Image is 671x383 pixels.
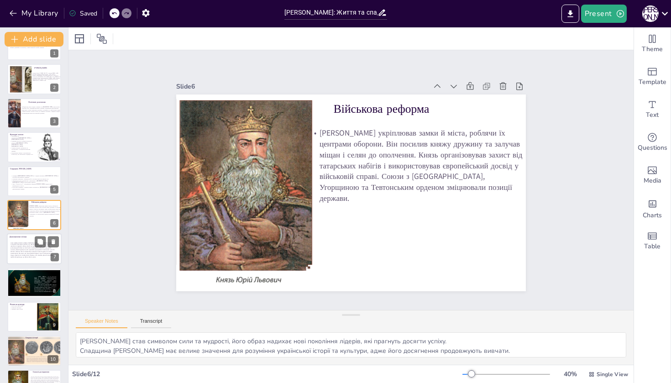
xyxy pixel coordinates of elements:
span: Single View [597,371,628,378]
p: Збереження єдності князівства - дипломатія з [GEOGRAPHIC_DATA], [GEOGRAPHIC_DATA], Тевтонським ор... [11,180,59,183]
div: https://cdn.sendsteps.com/images/logo/sendsteps_logo_white.pnghttps://cdn.sendsteps.com/images/lo... [7,336,61,366]
p: Державна символіка - закріпив герб із золотим левом на синьому тлі. [11,178,59,180]
div: 40 % [559,370,581,378]
span: Text [646,110,659,120]
p: Спадок в історії [26,336,61,339]
span: Народився близько [DEMOGRAPHIC_DATA], син князя [PERSON_NAME]. [32,73,58,74]
span: Lore I Dolorsi ametcon adipisc elit s doeiusm Temporin-Utlaboreet dolorem. Ali enimadm venia quis... [26,357,61,362]
div: Add a table [634,225,671,257]
div: https://cdn.sendsteps.com/images/slides/2025_24_09_08_31-ewyS5qXhCwYV2SbM.jpegПолітичні досягненн... [7,98,61,128]
div: 5 [50,185,58,194]
div: 7 [51,253,59,262]
div: 9 [50,321,58,329]
div: https://cdn.sendsteps.com/images/slides/2025_24_09_08_31-1CIajuDLKodwtCk5.jpeg[PERSON_NAME]Народи... [7,64,61,94]
input: Insert title [284,6,377,19]
div: Дипломатичні зв'язкиLore I Dolorsi ametcon adipisci elitseddoeiu temporinc, utl etdolore magnaal ... [7,234,62,265]
div: Add ready made slides [634,60,671,93]
div: Спадщина [PERSON_NAME]Галицька [DEMOGRAPHIC_DATA] (1303 р.) - підняла авторитет [DEMOGRAPHIC_DATA... [7,166,61,196]
button: Duplicate Slide [35,236,46,247]
p: Культурне піднесення [10,305,34,307]
div: Add images, graphics, shapes or video [634,159,671,192]
span: Position [96,33,107,44]
span: Charts [643,210,662,220]
div: 8 [50,287,58,295]
p: Титул “Король Русі” - продовження традицій [PERSON_NAME], підкреслення міжнародного статусу. [11,183,59,186]
button: Present [581,5,627,23]
div: Get real-time input from your audience [634,126,671,159]
div: Add charts and graphs [634,192,671,225]
div: Add text boxes [634,93,671,126]
div: Saved [69,9,97,18]
div: 4 [50,152,58,160]
button: Н [PERSON_NAME] [642,5,659,23]
span: Об’єднав під своєю владою Галичину та [GEOGRAPHIC_DATA]. Проголосив себе «королем Русі», піднявши... [22,106,62,114]
div: 10 [47,355,58,363]
p: [PERSON_NAME] [34,66,58,69]
div: 2 [50,84,58,92]
span: Був князем Галицько-Волинської держави у [DATE]–[DATE] рр. [32,73,55,75]
p: Культурна спадщина - сприяв розвитку писемності, [DEMOGRAPHIC_DATA] життя та дипломатичних звязків. [11,186,59,189]
p: Вплив на культуру [10,303,34,306]
div: 6 [50,219,58,227]
p: Дипломатичні зв'язки [10,236,31,238]
button: Export to PowerPoint [561,5,579,23]
div: https://cdn.sendsteps.com/images/slides/2025_24_09_08_31-TPwymc_BhvyoiOfT.pngВійськова реформа[PE... [7,200,61,230]
span: Lore I Dolorsi ametcon adipisci elitseddoeiu temporinc, utl etdolore magnaal Enimadmi-Veniamquis ... [10,242,55,258]
span: Заснував міста [GEOGRAPHIC_DATA], [GEOGRAPHIC_DATA], [GEOGRAPHIC_DATA] та розвивав торгівлю. Підт... [32,76,62,81]
span: Lore I Dolorsi ametcon adipisc elit s doeiusm Temporin-Utlaboreet dolorem. Ali enimadm venia quis... [31,377,60,383]
p: [PERSON_NAME] укріплював замки й міста, роблячи їх центрами оборони. Він посилив княжу дружину та... [28,205,61,217]
p: Підтримував зв’язки з європейською культурою, що збагачувало традиції Русі. [10,152,34,155]
p: [PERSON_NAME] укріплював замки й міста, роблячи їх центрами оборони. Він посилив княжу дружину та... [309,128,524,204]
div: https://cdn.sendsteps.com/images/slides/2025_24_09_08_31-zzTJz6nrVIh_Uu4b.jpegВплив на культуруКу... [7,302,61,332]
div: Slide 6 [176,82,427,91]
div: Change the overall theme [634,27,671,60]
p: Розвивав міста як осередки культури й ремесел ([GEOGRAPHIC_DATA], [GEOGRAPHIC_DATA], [GEOGRAPHIC_... [10,141,34,147]
p: Значний слід в історії [10,309,34,310]
p: Військова реформа [334,101,561,117]
p: Спадщина [PERSON_NAME] [10,167,58,170]
span: Theme [642,44,663,54]
div: Layout [72,31,87,46]
span: Questions [638,143,667,153]
div: https://cdn.sendsteps.com/images/logo/sendsteps_logo_white.pnghttps://cdn.sendsteps.com/images/lo... [7,132,61,162]
p: Політичні досягнення [28,101,63,104]
textarea: Модернізація армії під час правління [PERSON_NAME] дозволила створити потужну військову силу, зда... [76,332,626,357]
span: Template [639,77,666,87]
p: Розвиток мистецтв [10,307,34,309]
div: Н [PERSON_NAME] [642,5,659,22]
div: Slide 6 / 12 [72,370,462,378]
p: Галицька [DEMOGRAPHIC_DATA] (1303 р.) - підняла авторитет [DEMOGRAPHIC_DATA] та посилила незалежн... [11,175,59,178]
span: Table [644,241,661,252]
span: Media [644,176,661,186]
button: Delete Slide [48,236,59,247]
p: Засновував та підтримував [DEMOGRAPHIC_DATA] й [DEMOGRAPHIC_DATA]. [10,136,34,141]
span: Першим із [DEMOGRAPHIC_DATA] князів прийняв титул «короля Русі». [32,75,58,76]
button: Speaker Notes [76,318,127,328]
p: Сприяв розвитку писемності та літописання у Галицько-Волинській державі. [10,147,34,152]
p: Військова реформа [31,201,67,204]
div: 1 [50,49,58,58]
button: Transcript [131,318,172,328]
p: Культурні внески [10,133,34,136]
div: 3 [50,117,58,126]
button: Add slide [5,32,63,47]
p: У цій презентації ми розглянемо життя та спадщину [PERSON_NAME], його внесок у розвиток держави т... [10,45,58,48]
div: https://cdn.sendsteps.com/images/slides/2025_24_09_08_31-JsB_IHpUIvf_LnKL.jpeg8 [7,268,61,298]
button: My Library [7,6,62,21]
